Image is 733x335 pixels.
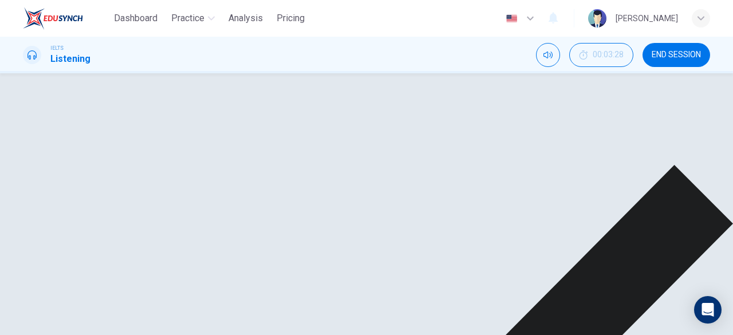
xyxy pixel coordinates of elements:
[505,14,519,23] img: en
[277,11,305,25] span: Pricing
[23,7,109,30] a: EduSynch logo
[643,43,710,67] button: END SESSION
[167,8,219,29] button: Practice
[569,43,633,67] div: Hide
[171,11,204,25] span: Practice
[109,8,162,29] button: Dashboard
[593,50,624,60] span: 00:03:28
[50,52,90,66] h1: Listening
[616,11,678,25] div: [PERSON_NAME]
[536,43,560,67] div: Mute
[228,11,263,25] span: Analysis
[50,44,64,52] span: IELTS
[114,11,157,25] span: Dashboard
[652,50,701,60] span: END SESSION
[569,43,633,67] button: 00:03:28
[588,9,606,27] img: Profile picture
[23,7,83,30] img: EduSynch logo
[224,8,267,29] button: Analysis
[272,8,309,29] button: Pricing
[694,296,722,324] div: Open Intercom Messenger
